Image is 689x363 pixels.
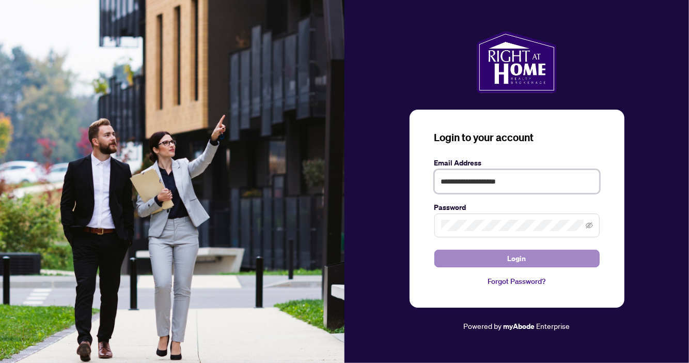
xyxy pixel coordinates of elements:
span: Enterprise [537,321,570,330]
a: Forgot Password? [434,276,600,287]
span: Login [508,250,526,267]
span: Powered by [464,321,502,330]
button: Login [434,250,600,267]
img: ma-logo [477,31,557,93]
label: Email Address [434,157,600,169]
span: eye-invisible [586,222,593,229]
a: myAbode [504,321,535,332]
h3: Login to your account [434,130,600,145]
label: Password [434,202,600,213]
